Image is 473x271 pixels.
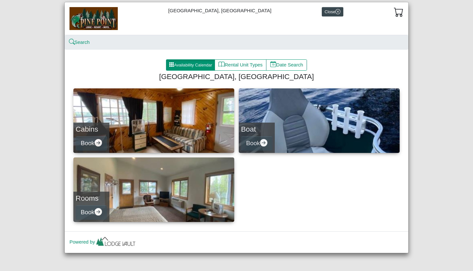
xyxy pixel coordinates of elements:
svg: x circle [335,9,340,14]
svg: book [218,61,225,67]
button: bookRental Unit Types [215,59,266,71]
a: Powered by [70,239,137,245]
h4: Boat [241,125,273,134]
button: Bookarrow right circle fill [76,136,107,151]
svg: arrow right circle fill [260,139,267,146]
button: Bookarrow right circle fill [76,205,107,220]
h4: [GEOGRAPHIC_DATA], [GEOGRAPHIC_DATA] [76,72,397,81]
h4: Rooms [76,194,107,203]
img: lv-small.ca335149.png [95,235,137,249]
svg: search [70,40,74,45]
img: b144ff98-a7e1-49bd-98da-e9ae77355310.jpg [70,7,118,30]
svg: grid3x3 gap fill [169,62,174,67]
h4: Cabins [76,125,107,134]
button: calendar dateDate Search [266,59,307,71]
div: [GEOGRAPHIC_DATA], [GEOGRAPHIC_DATA] [65,2,408,35]
button: Bookarrow right circle fill [241,136,273,151]
button: Closex circle [322,7,343,16]
a: searchSearch [70,39,90,45]
button: grid3x3 gap fillAvailability Calendar [166,59,215,71]
svg: arrow right circle fill [95,139,102,146]
svg: calendar date [270,61,276,67]
svg: cart [394,7,403,17]
svg: arrow right circle fill [95,208,102,216]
